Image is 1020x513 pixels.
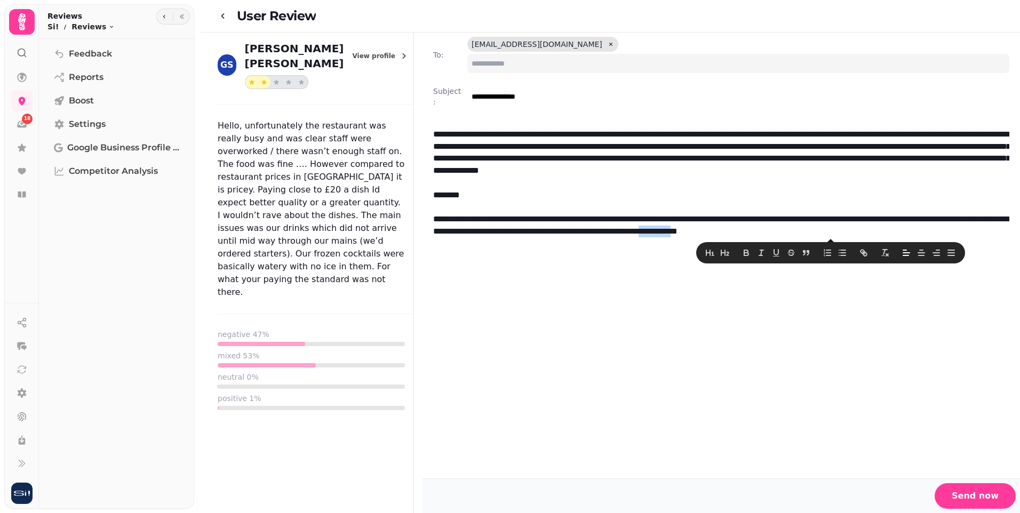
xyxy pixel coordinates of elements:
span: Send now [952,492,999,500]
a: Competitor Analysis [47,161,186,182]
span: Boost [69,94,94,107]
button: Send now [935,483,1016,509]
button: View profile [348,49,414,63]
nav: breadcrumb [47,21,115,32]
p: Hello, unfortunately the restaurant was really busy and was clear staff were overworked / there w... [218,119,413,299]
span: [EMAIL_ADDRESS][DOMAIN_NAME] [472,39,602,50]
span: Reports [69,71,103,84]
label: To: [433,50,463,60]
span: 18 [24,115,31,123]
img: User avatar [11,483,33,504]
a: Reports [47,67,186,88]
button: star [258,76,270,89]
span: View profile [353,53,396,59]
label: neutral 0% [218,372,405,384]
a: Feedback [47,43,186,65]
button: star [270,76,283,89]
span: GS [220,61,234,69]
button: star [282,76,295,89]
label: negative 47% [218,329,405,342]
label: mixed 53% [218,350,405,363]
label: Subject: [433,86,463,107]
span: Settings [69,118,106,131]
a: Boost [47,90,186,111]
p: [PERSON_NAME] [PERSON_NAME] [245,41,344,71]
span: Google Business Profile (Beta) [67,141,179,154]
button: Reviews [71,21,115,32]
p: Si! [47,21,59,32]
a: go-back [218,5,237,27]
button: star [295,76,308,89]
button: star [245,76,258,89]
span: Competitor Analysis [69,165,158,178]
a: 18 [11,114,33,135]
h2: Reviews [47,11,115,21]
span: Feedback [69,47,112,60]
a: Settings [47,114,186,135]
button: User avatar [9,483,35,504]
a: Google Business Profile (Beta) [47,137,186,158]
h2: User Review [237,6,316,26]
nav: Tabs [39,39,194,509]
label: positive 1% [218,393,405,406]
